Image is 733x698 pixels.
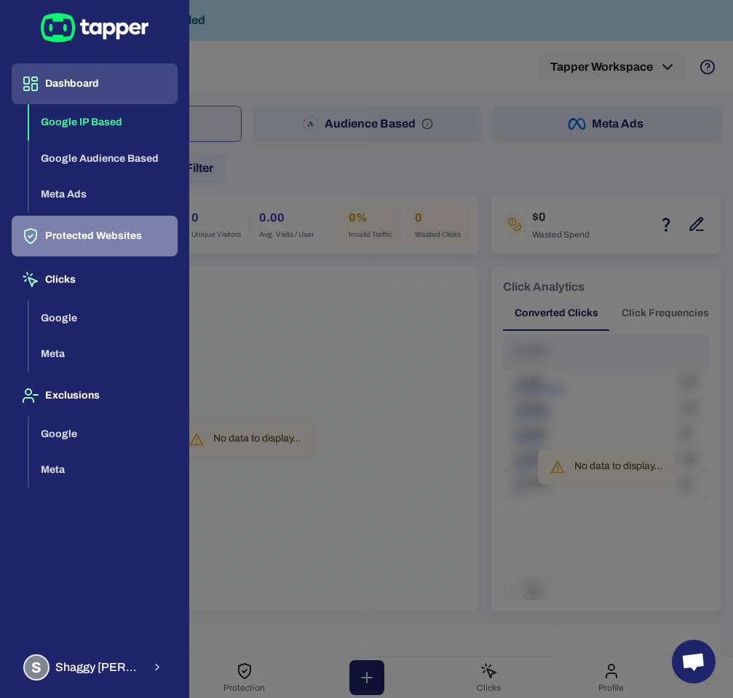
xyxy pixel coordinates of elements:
[29,187,178,200] a: Meta Ads
[29,416,178,452] button: Google
[23,654,49,681] div: S
[29,141,178,177] button: Google Audience Based
[12,272,178,285] a: Clicks
[12,375,178,416] button: Exclusions
[55,660,143,675] span: Shaggy [PERSON_NAME]
[12,388,178,401] a: Exclusions
[29,151,178,163] a: Google Audience Based
[29,347,178,359] a: Meta
[12,229,178,241] a: Protected Websites
[29,310,178,323] a: Google
[12,648,178,686] button: SShaggy [PERSON_NAME]
[12,63,178,104] button: Dashboard
[29,115,178,128] a: Google IP Based
[12,216,178,256] button: Protected Websites
[12,259,178,300] button: Clicks
[29,104,178,141] button: Google IP Based
[29,426,178,439] a: Google
[12,77,178,89] a: Dashboard
[29,300,178,337] button: Google
[29,176,178,213] button: Meta Ads
[29,463,178,475] a: Meta
[29,336,178,372] button: Meta
[29,452,178,488] button: Meta
[672,640,716,683] div: Open chat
